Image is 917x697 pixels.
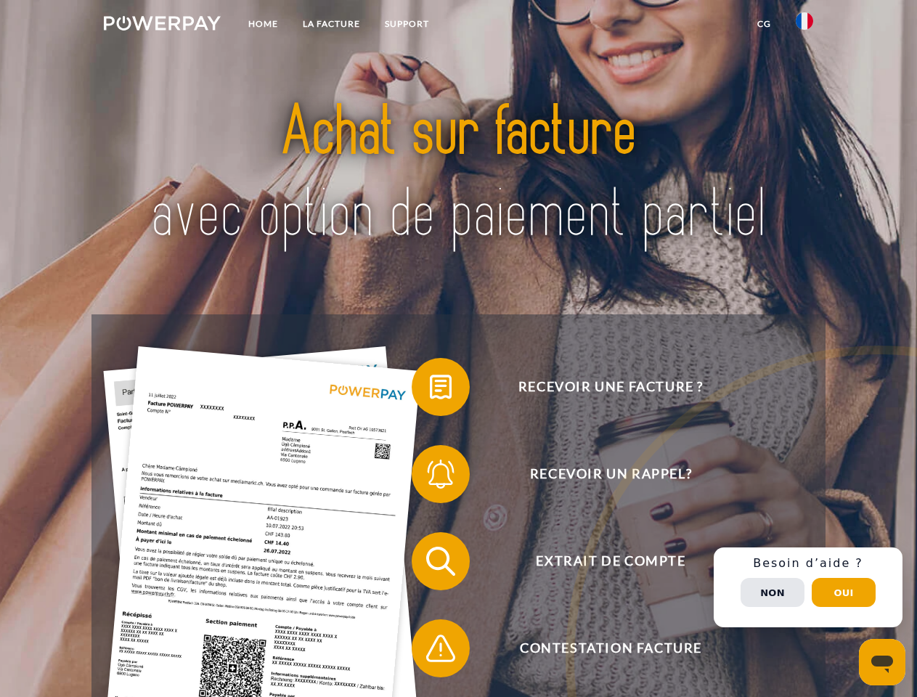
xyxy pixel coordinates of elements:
a: Support [372,11,441,37]
button: Recevoir une facture ? [412,358,789,416]
span: Recevoir une facture ? [433,358,788,416]
iframe: Bouton de lancement de la fenêtre de messagerie [859,639,905,685]
span: Extrait de compte [433,532,788,590]
div: Schnellhilfe [714,547,902,627]
a: LA FACTURE [290,11,372,37]
img: qb_bell.svg [423,456,459,492]
img: fr [796,12,813,30]
a: CG [745,11,783,37]
button: Contestation Facture [412,619,789,677]
img: title-powerpay_fr.svg [139,70,778,278]
a: Home [236,11,290,37]
span: Contestation Facture [433,619,788,677]
img: qb_warning.svg [423,630,459,667]
span: Recevoir un rappel? [433,445,788,503]
h3: Besoin d’aide ? [722,556,894,571]
button: Oui [812,578,876,607]
button: Non [741,578,804,607]
img: qb_bill.svg [423,369,459,405]
img: logo-powerpay-white.svg [104,16,221,30]
button: Extrait de compte [412,532,789,590]
button: Recevoir un rappel? [412,445,789,503]
img: qb_search.svg [423,543,459,579]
